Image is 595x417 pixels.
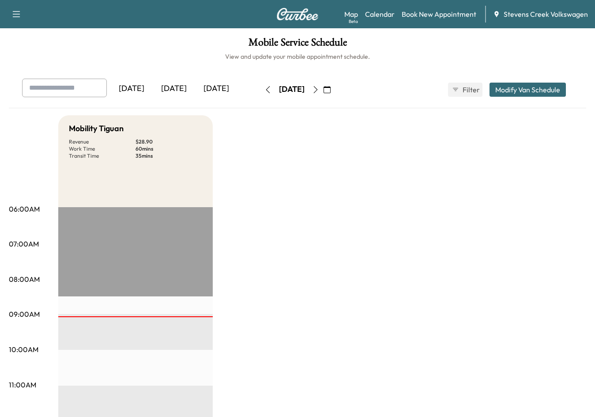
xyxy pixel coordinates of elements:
[9,239,39,249] p: 07:00AM
[69,145,136,152] p: Work Time
[9,309,40,319] p: 09:00AM
[504,9,588,19] span: Stevens Creek Volkswagen
[490,83,566,97] button: Modify Van Schedule
[136,152,202,159] p: 35 mins
[402,9,476,19] a: Book New Appointment
[9,52,586,61] h6: View and update your mobile appointment schedule.
[463,84,478,95] span: Filter
[69,152,136,159] p: Transit Time
[69,138,136,145] p: Revenue
[9,37,586,52] h1: Mobile Service Schedule
[153,79,195,99] div: [DATE]
[9,274,40,284] p: 08:00AM
[279,84,305,95] div: [DATE]
[9,344,38,355] p: 10:00AM
[195,79,237,99] div: [DATE]
[9,379,36,390] p: 11:00AM
[136,138,202,145] p: $ 28.90
[69,122,124,135] h5: Mobility Tiguan
[136,145,202,152] p: 60 mins
[276,8,319,20] img: Curbee Logo
[110,79,153,99] div: [DATE]
[9,204,40,214] p: 06:00AM
[349,18,358,25] div: Beta
[448,83,482,97] button: Filter
[365,9,395,19] a: Calendar
[344,9,358,19] a: MapBeta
